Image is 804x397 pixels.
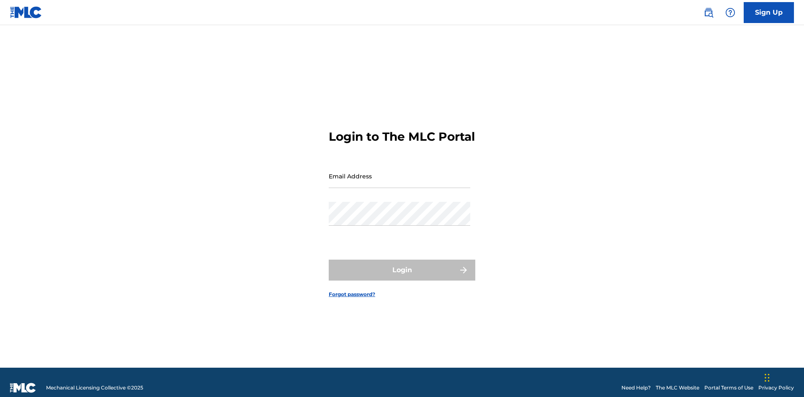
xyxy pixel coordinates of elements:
iframe: Chat Widget [762,357,804,397]
a: Public Search [700,4,717,21]
span: Mechanical Licensing Collective © 2025 [46,384,143,392]
img: MLC Logo [10,6,42,18]
a: Sign Up [744,2,794,23]
a: The MLC Website [656,384,699,392]
img: search [703,8,714,18]
h3: Login to The MLC Portal [329,129,475,144]
a: Privacy Policy [758,384,794,392]
a: Portal Terms of Use [704,384,753,392]
a: Forgot password? [329,291,375,298]
img: help [725,8,735,18]
div: Drag [765,365,770,390]
a: Need Help? [621,384,651,392]
div: Help [722,4,739,21]
img: logo [10,383,36,393]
